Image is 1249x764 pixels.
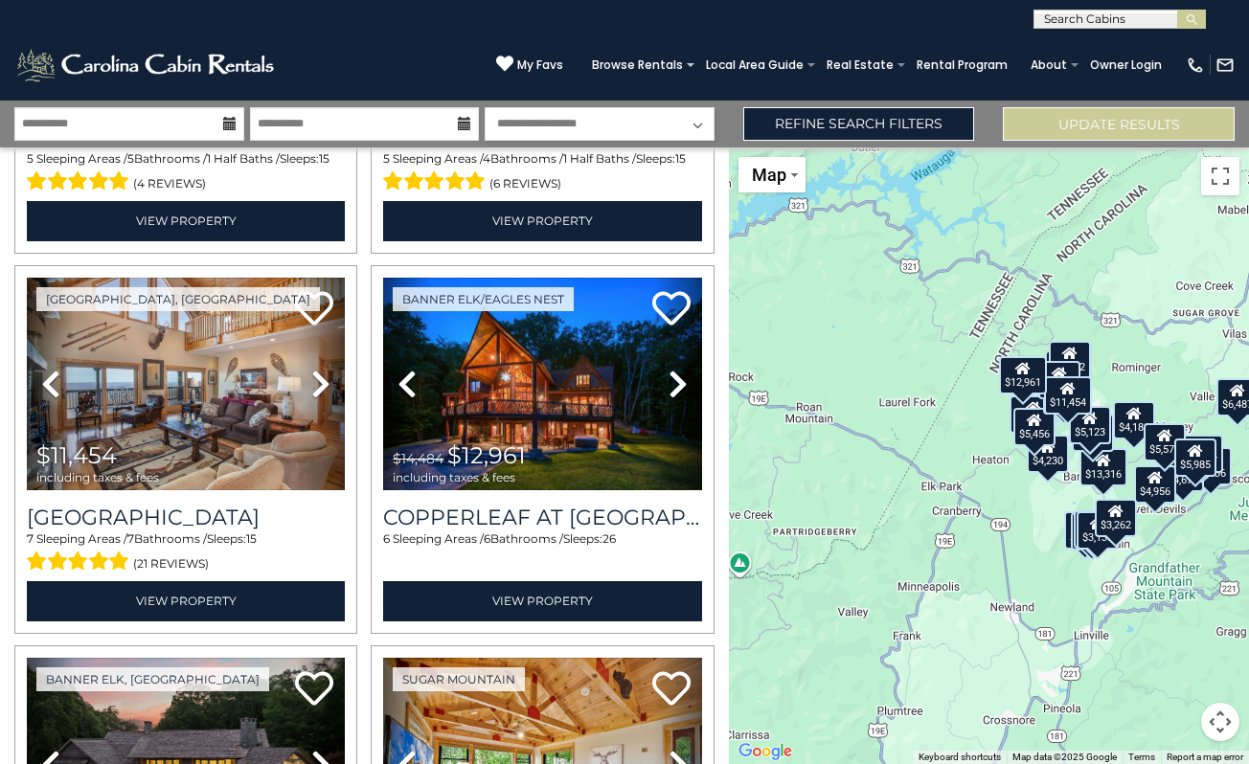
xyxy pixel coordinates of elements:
a: Copperleaf At [GEOGRAPHIC_DATA] [383,505,701,530]
div: $12,961 [1000,356,1048,394]
div: $11,454 [1045,376,1093,415]
button: Change map style [738,157,806,192]
span: $14,484 [393,450,443,467]
img: thumbnail_168963401.jpeg [383,278,701,491]
div: $6,202 [1049,341,1091,379]
span: Map data ©2025 Google [1012,752,1117,762]
span: 7 [27,531,34,546]
div: Sleeping Areas / Bathrooms / Sleeps: [27,530,345,576]
button: Keyboard shortcuts [919,751,1001,764]
span: 15 [675,151,686,166]
a: Real Estate [817,52,903,79]
span: $11,454 [36,441,117,469]
a: [GEOGRAPHIC_DATA], [GEOGRAPHIC_DATA] [36,287,320,311]
span: 15 [319,151,329,166]
span: 4 [483,151,490,166]
a: View Property [383,581,701,620]
img: White-1-2.png [14,46,280,84]
div: $10,535 [1010,395,1057,434]
a: [GEOGRAPHIC_DATA] [27,505,345,530]
div: $6,329 [1064,511,1106,550]
a: About [1021,52,1077,79]
span: including taxes & fees [36,471,159,483]
span: 15 [246,531,257,546]
div: $7,144 [1038,361,1080,399]
a: Add to favorites [652,289,691,330]
div: $5,985 [1175,438,1217,477]
div: $3,262 [1095,499,1137,537]
span: 7 [127,531,134,546]
img: thumbnail_163268257.jpeg [27,278,345,491]
div: $2,976 [1075,510,1117,549]
span: (4 reviews) [133,171,206,196]
a: View Property [27,201,345,240]
div: $4,230 [1027,435,1069,473]
a: Rental Program [907,52,1017,79]
span: including taxes & fees [393,471,526,483]
span: (6 reviews) [489,171,561,196]
div: $13,316 [1079,448,1127,486]
a: Browse Rentals [582,52,693,79]
span: 26 [602,531,616,546]
div: $3,138 [1077,511,1119,550]
button: Update Results [1003,107,1235,141]
span: 5 [27,151,34,166]
button: Toggle fullscreen view [1201,157,1239,195]
div: $5,123 [1069,406,1111,444]
div: $5,579 [1144,423,1186,461]
a: Open this area in Google Maps (opens a new window) [734,739,797,764]
span: 5 [383,151,390,166]
div: $4,956 [1134,465,1176,504]
a: Banner Elk/Eagles Nest [393,287,574,311]
span: My Favs [517,56,563,74]
a: My Favs [496,55,563,75]
button: Map camera controls [1201,703,1239,741]
div: $2,685 [1071,512,1113,551]
div: Sleeping Areas / Bathrooms / Sleeps: [27,150,345,196]
img: Google [734,739,797,764]
img: phone-regular-white.png [1186,56,1205,75]
span: 1 Half Baths / [207,151,280,166]
div: $5,456 [1013,408,1056,446]
a: Terms [1128,752,1155,762]
a: View Property [27,581,345,620]
div: Sleeping Areas / Bathrooms / Sleeps: [383,150,701,196]
h3: Copperleaf At Eagles Nest [383,505,701,530]
span: 5 [127,151,134,166]
a: Add to favorites [652,669,691,710]
span: 1 Half Baths / [563,151,636,166]
a: Local Area Guide [696,52,813,79]
span: $12,961 [447,441,526,469]
a: Owner Login [1080,52,1171,79]
span: 6 [484,531,490,546]
span: Map [752,165,786,185]
h3: Southern Star Lodge [27,505,345,530]
span: (21 reviews) [133,551,209,576]
a: Add to favorites [295,669,333,710]
a: Report a map error [1167,752,1243,762]
a: View Property [383,201,701,240]
span: 6 [383,531,390,546]
a: Refine Search Filters [743,107,975,141]
div: $4,186 [1114,401,1156,439]
div: Sleeping Areas / Bathrooms / Sleeps: [383,530,701,576]
img: mail-regular-white.png [1215,56,1235,75]
a: Banner Elk, [GEOGRAPHIC_DATA] [36,667,269,691]
div: $5,297 [1182,435,1224,473]
a: Sugar Mountain [393,667,525,691]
